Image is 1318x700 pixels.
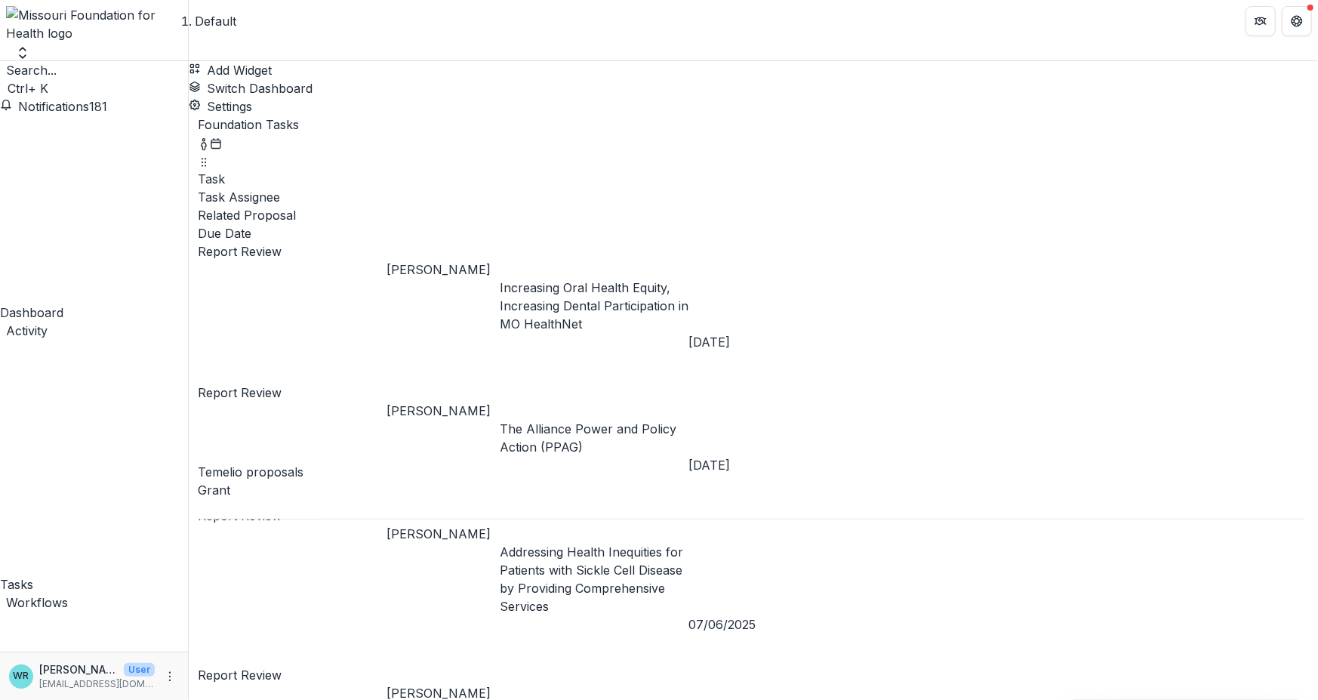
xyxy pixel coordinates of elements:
p: User [124,663,155,677]
button: Partners [1246,6,1276,36]
div: Due Date [198,224,1305,242]
div: [DATE] [688,456,802,474]
img: Missouri Foundation for Health logo [6,6,182,42]
button: Open entity switcher [12,45,33,60]
p: [EMAIL_ADDRESS][DOMAIN_NAME] [39,677,155,691]
a: Increasing Oral Health Equity, Increasing Dental Participation in MO HealthNet [500,280,688,331]
span: Search... [6,63,57,78]
button: Add Widget [189,61,272,79]
button: Drag [198,152,210,170]
div: [DATE] [688,333,802,351]
span: Activity [6,323,48,338]
button: toggle-assigned-to-me [198,134,210,152]
div: Related Proposal [198,206,1305,224]
a: Report Review [198,385,282,400]
button: More [161,668,179,686]
div: Default [195,12,236,30]
button: Get Help [1282,6,1312,36]
button: Settings [189,97,252,116]
a: Report Review [198,244,282,259]
div: Wendy Rohrbach [14,671,29,681]
nav: breadcrumb [195,12,236,30]
p: [PERSON_NAME] [39,661,118,677]
div: Task Assignee [198,188,1305,206]
span: Workflows [6,595,68,610]
a: The Alliance Power and Policy Action (PPAG) [500,421,676,455]
p: Temelio proposals [198,463,1305,481]
div: Grant [198,481,1305,499]
span: 181 [89,99,107,114]
button: Calendar [210,134,222,152]
div: [PERSON_NAME] [386,261,500,279]
span: Switch Dashboard [207,81,313,96]
div: Task [198,170,1305,188]
div: [PERSON_NAME] [386,402,500,420]
p: Foundation Tasks [198,116,1305,134]
span: Notifications [18,99,89,114]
